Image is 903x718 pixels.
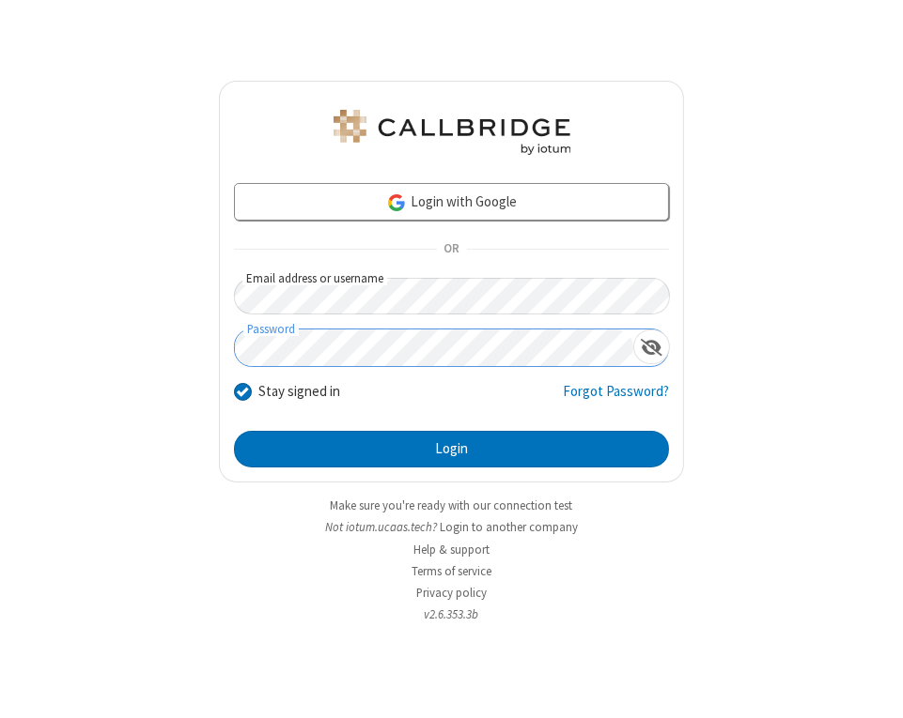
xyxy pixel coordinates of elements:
span: OR [437,237,467,263]
a: Make sure you're ready with our connection test [331,497,573,513]
button: Login [234,431,669,468]
img: google-icon.png [386,192,407,213]
input: Password [235,329,633,366]
img: iotum.​ucaas.​tech [330,110,574,155]
a: Login with Google [234,183,669,221]
div: Show password [633,329,670,364]
a: Forgot Password? [563,381,669,417]
input: Email address or username [234,278,670,314]
a: Terms of service [412,563,491,579]
label: Stay signed in [258,381,340,403]
li: v2.6.353.3b [219,605,684,623]
a: Privacy policy [416,585,487,601]
li: Not iotum.​ucaas.​tech? [219,518,684,536]
a: Help & support [413,542,490,558]
button: Login to another company [440,518,578,536]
